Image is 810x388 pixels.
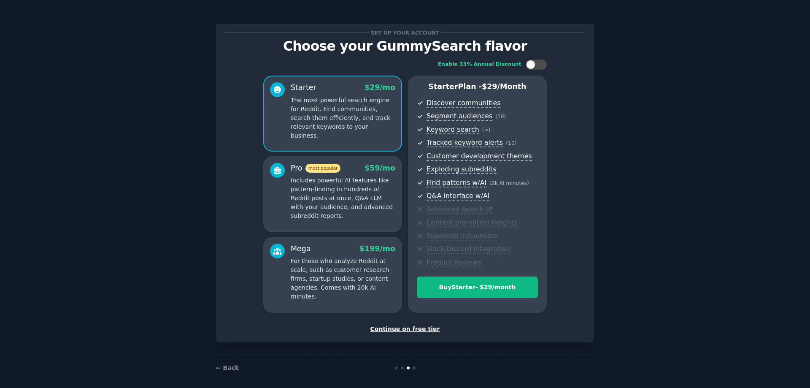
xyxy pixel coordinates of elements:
div: Pro [291,163,340,174]
span: Q&A interface w/AI [427,192,489,201]
span: Tracked keyword alerts [427,138,503,147]
span: Exploding subreddits [427,165,496,174]
span: ( 10 ) [495,114,506,119]
span: Subreddit influencers [427,232,497,241]
div: Enable 33% Annual Discount [438,61,521,68]
div: Mega [291,244,311,254]
p: Choose your GummySearch flavor [225,39,585,54]
span: $ 59 /mo [364,164,395,172]
span: Find patterns w/AI [427,179,486,187]
p: The most powerful search engine for Reddit. Find communities, search them efficiently, and track ... [291,96,395,140]
span: Discover communities [427,99,500,108]
span: Content promotion insights [427,218,517,227]
span: $ 29 /mo [364,83,395,92]
div: Continue on free tier [225,325,585,334]
span: $ 29 /month [482,82,526,91]
span: ( ∞ ) [482,127,491,133]
p: Includes powerful AI features like pattern-finding in hundreds of Reddit posts at once, Q&A LLM w... [291,176,395,220]
p: Starter Plan - [417,81,538,92]
span: Advanced search UI [427,205,492,214]
span: Customer development themes [427,152,532,161]
p: For those who analyze Reddit at scale, such as customer research firms, startup studios, or conte... [291,257,395,301]
span: Set up your account [370,28,441,37]
div: Starter [291,82,316,93]
span: ( 10 ) [506,140,516,146]
div: Buy Starter - $ 29 /month [417,283,537,292]
a: ← Back [216,364,239,371]
span: $ 199 /mo [359,244,395,253]
span: Segment audiences [427,112,492,121]
span: ( 2k AI minutes ) [489,180,529,186]
span: Product Reviews [427,258,481,267]
span: Slack/Discord integration [427,245,510,254]
button: BuyStarter- $29/month [417,277,538,298]
span: most popular [305,164,341,173]
span: Keyword search [427,125,479,134]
